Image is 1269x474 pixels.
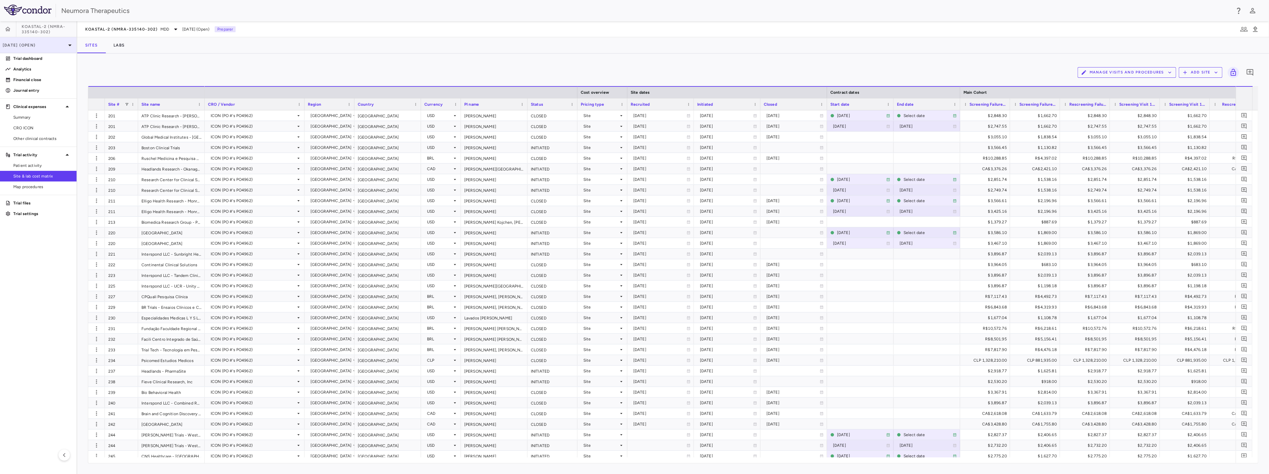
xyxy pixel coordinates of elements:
div: [GEOGRAPHIC_DATA] [311,110,352,121]
div: [GEOGRAPHIC_DATA] [354,270,421,280]
span: Start date [830,102,850,107]
div: [PERSON_NAME] [461,366,528,376]
span: Pricing type [581,102,604,107]
div: [PERSON_NAME] [461,142,528,153]
button: Add comment [1240,409,1249,418]
svg: Add comment [1241,410,1247,416]
div: CLOSED [528,302,577,312]
svg: Add comment [1241,368,1247,374]
div: Brain and Cognition Discovery Foundation (BCDF) [138,408,205,418]
p: Trial files [13,200,71,206]
button: Add comment [1240,185,1249,194]
div: Especialidades Medicas L Y S Limitada [138,312,205,323]
svg: Add comment [1241,304,1247,310]
div: ATP Clinic Research - [PERSON_NAME] MD [138,121,205,131]
div: [GEOGRAPHIC_DATA] [354,174,421,184]
div: CLOSED [528,334,577,344]
div: [PERSON_NAME] [461,408,528,418]
svg: Add comment [1241,453,1247,459]
div: CLOSED [528,281,577,291]
div: 223 [105,270,138,280]
div: CLOSED [528,355,577,365]
div: [GEOGRAPHIC_DATA] [354,355,421,365]
div: 238 [105,376,138,387]
div: CLOSED [528,270,577,280]
div: [GEOGRAPHIC_DATA] [354,387,421,397]
div: Headlands Research - Okanagan Clinical Trials - Kelowna [138,164,205,174]
div: 230 [105,312,138,323]
div: [GEOGRAPHIC_DATA] [354,227,421,238]
div: [DATE] [766,110,820,121]
div: [GEOGRAPHIC_DATA] [354,238,421,248]
div: 231 [105,323,138,333]
div: $1,662.70 [1166,110,1206,121]
div: Elligo Health Research - Monroe Biomedical Research [138,195,205,206]
div: [GEOGRAPHIC_DATA] [138,419,205,429]
div: [GEOGRAPHIC_DATA] [354,121,421,131]
div: 239 [105,387,138,397]
div: Research Center for Clinical Studies [138,185,205,195]
button: Add comment [1240,366,1249,375]
div: [PERSON_NAME] [461,259,528,270]
div: [PERSON_NAME] Kojchen, [PERSON_NAME] [461,217,528,227]
div: 202 [105,132,138,142]
p: Journal entry [13,87,71,93]
div: [GEOGRAPHIC_DATA] [354,334,421,344]
span: KOASTAL-2 (NMRA-335140-302) [85,27,158,32]
svg: Add comment [1241,325,1247,331]
div: [PERSON_NAME] [461,153,528,163]
div: [GEOGRAPHIC_DATA] [354,281,421,291]
button: Manage Visits and Procedures [1078,67,1176,78]
div: CLOSED [528,344,577,355]
button: Add comment [1240,313,1249,322]
span: This is the current site contract. [830,111,890,120]
svg: Add comment [1241,389,1247,395]
div: Global Medical Institutes - [GEOGRAPHIC_DATA] [138,132,205,142]
div: $2,848.30 [1066,110,1107,121]
div: INITIATED [528,142,577,153]
div: INITIATED [528,238,577,248]
div: 213 [105,217,138,227]
button: Add comment [1240,324,1249,333]
div: Headlands - PharmaSite [138,366,205,376]
button: Add comment [1240,292,1249,301]
span: Screening Failure - Visit 1A [969,102,1007,107]
div: [GEOGRAPHIC_DATA] [354,164,421,174]
div: [GEOGRAPHIC_DATA] [354,398,421,408]
div: INITIATED [528,429,577,440]
div: 210 [105,174,138,184]
div: [PERSON_NAME] [461,440,528,450]
p: Preparer [215,26,236,32]
div: Continental Clinical Solutions [138,259,205,270]
div: 206 [105,153,138,163]
svg: Add comment [1241,261,1247,268]
div: 201 [105,121,138,131]
span: CRO ICON [13,125,71,131]
svg: Add comment [1241,346,1247,353]
div: 211 [105,195,138,206]
div: [PERSON_NAME] [461,121,528,131]
span: Map procedures [13,184,71,190]
div: CLOSED [528,291,577,301]
svg: Add comment [1246,68,1254,76]
span: Country [358,102,374,107]
div: [PERSON_NAME] [461,451,528,461]
div: 244 [105,440,138,450]
div: 210 [105,185,138,195]
svg: Add comment [1241,123,1247,129]
button: Add comment [1240,196,1249,205]
div: 201 [105,110,138,121]
div: 222 [105,259,138,270]
button: Add comment [1240,388,1249,397]
p: Clinical expenses [13,104,63,110]
div: [PERSON_NAME][GEOGRAPHIC_DATA] [461,164,528,174]
div: CLOSED [528,217,577,227]
svg: Add comment [1241,251,1247,257]
span: Summary [13,114,71,120]
span: Screening Visit 1A (Non Ocular) [1119,102,1157,107]
p: Analytics [13,66,71,72]
div: [GEOGRAPHIC_DATA] [354,429,421,440]
div: Bio Behavioral Health [138,387,205,397]
div: CLOSED [528,408,577,418]
div: INITIATED [528,185,577,195]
